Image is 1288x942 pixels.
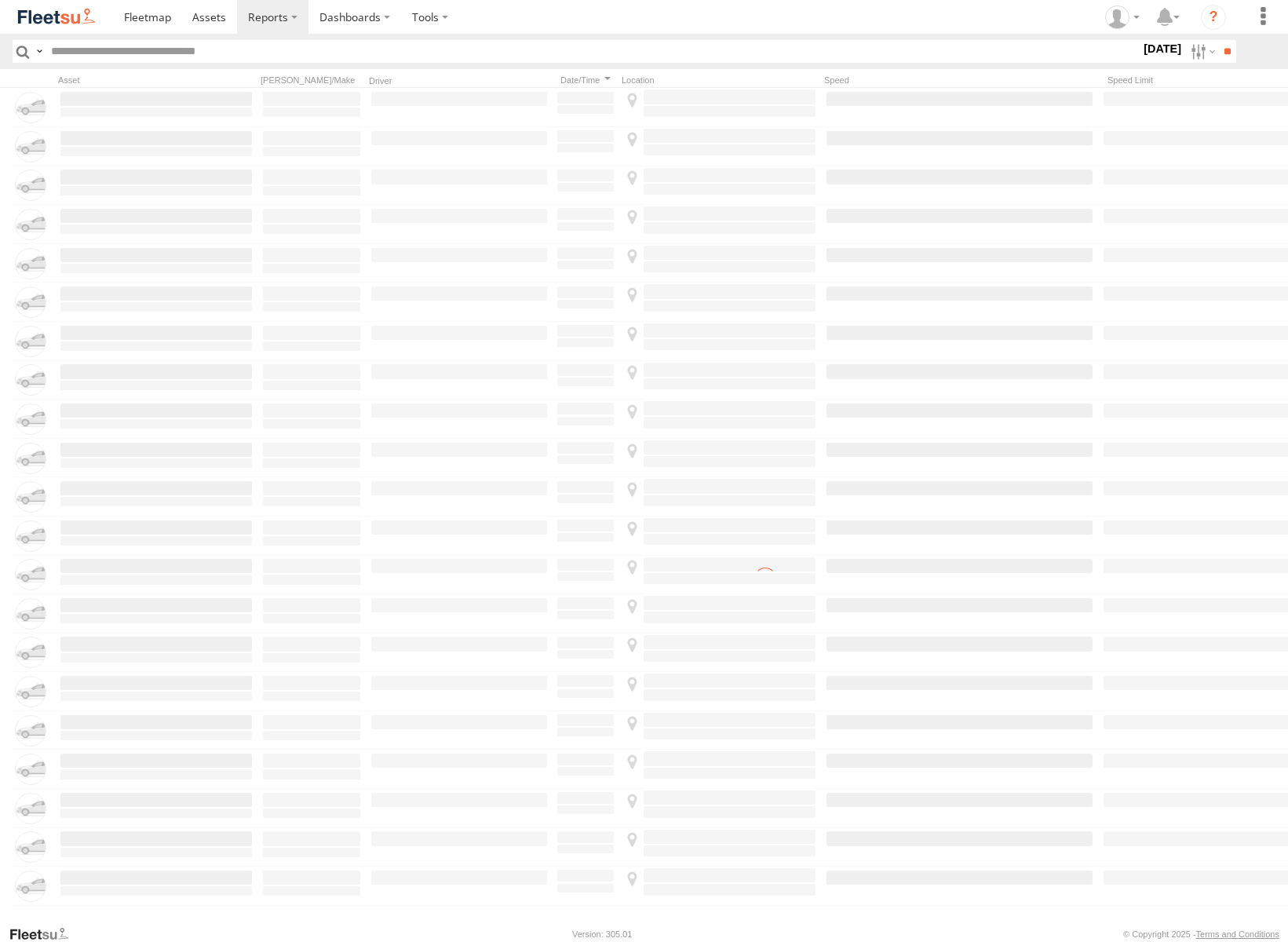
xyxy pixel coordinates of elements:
div: Speed [824,75,1101,86]
div: Asset [58,75,254,86]
a: Visit our Website [9,926,81,942]
div: Version: 305.01 [572,929,632,939]
div: Driver [369,78,549,86]
div: [PERSON_NAME]/Make [261,75,363,86]
div: Click to Sort [556,75,615,86]
div: © Copyright 2025 - [1123,929,1279,939]
div: myBins Admin [1100,5,1145,29]
div: Location [622,75,818,86]
img: fleetsu-logo-horizontal.svg [16,6,97,27]
label: Search Filter Options [1184,40,1218,63]
i: ? [1201,5,1226,30]
a: Terms and Conditions [1196,929,1279,939]
label: [DATE] [1140,40,1184,57]
label: Search Query [33,40,46,63]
